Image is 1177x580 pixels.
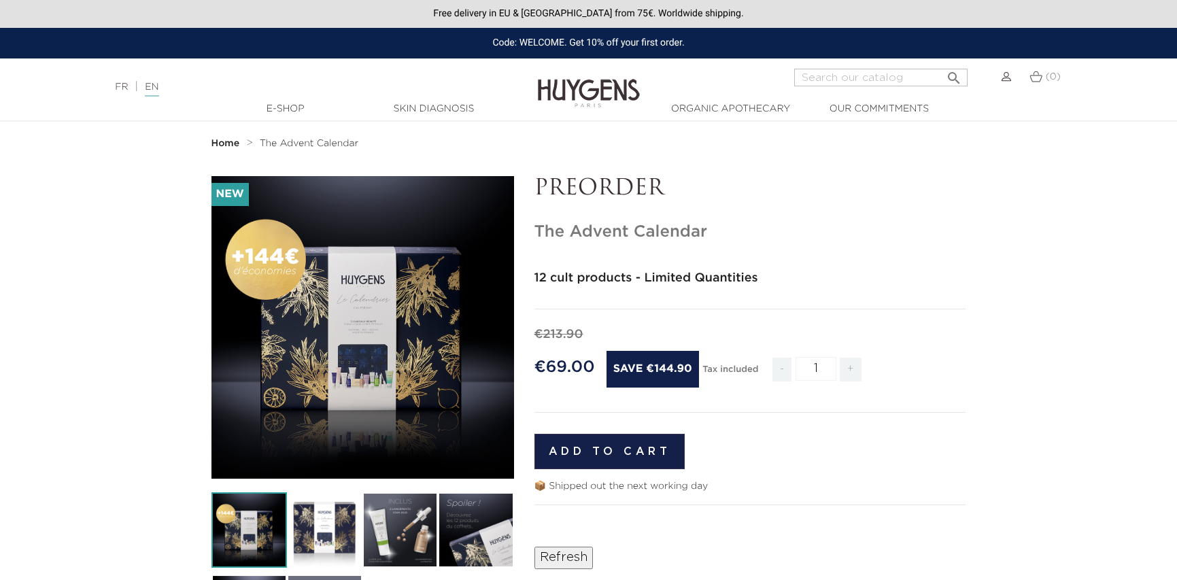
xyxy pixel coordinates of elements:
[538,57,640,109] img: Huygens
[108,79,480,95] div: |
[145,82,158,97] a: EN
[534,359,595,375] span: €69.00
[260,138,358,149] a: The Advent Calendar
[534,272,758,284] strong: 12 cult products - Limited Quantities
[534,176,966,202] p: PREORDER
[840,358,862,381] span: +
[794,69,968,86] input: Search
[534,547,593,569] input: Refresh
[211,139,240,148] strong: Home
[534,479,966,494] p: 📦 Shipped out the next working day
[942,65,966,83] button: 
[772,358,791,381] span: -
[260,139,358,148] span: The Advent Calendar
[946,66,962,82] i: 
[534,328,583,341] span: €213.90
[811,102,947,116] a: Our commitments
[211,138,243,149] a: Home
[663,102,799,116] a: Organic Apothecary
[366,102,502,116] a: Skin Diagnosis
[607,351,699,388] span: Save €144.90
[218,102,354,116] a: E-Shop
[534,434,685,469] button: Add to cart
[115,82,128,92] a: FR
[1046,72,1061,82] span: (0)
[796,357,836,381] input: Quantity
[211,183,249,206] li: New
[534,222,966,242] h1: The Advent Calendar
[702,355,758,392] div: Tax included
